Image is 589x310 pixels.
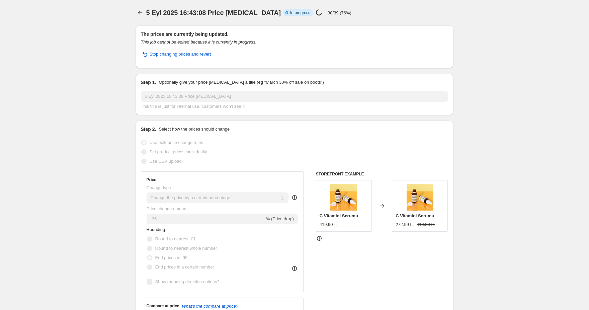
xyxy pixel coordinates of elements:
span: In progress [290,10,310,15]
h2: The prices are currently being updated. [141,31,448,37]
span: Show rounding direction options? [155,279,220,284]
h3: Price [147,177,156,182]
p: 30/39 (76%) [328,10,351,15]
i: This job cannot be edited because it is currently in progress. [141,40,257,45]
button: Price change jobs [136,8,145,17]
div: 272.99TL [396,221,414,228]
span: This title is just for internal use, customers won't see it [141,104,245,109]
button: Stop changing prices and revert [137,49,215,60]
input: -15 [147,214,265,224]
img: 1_ae2e25f0-0928-48a7-a906-d6be3b8a151e_80x.jpg [407,184,433,211]
p: Optionally give your price [MEDICAL_DATA] a title (eg "March 30% off sale on boots") [159,79,324,86]
span: Price change amount [147,206,188,211]
span: Stop changing prices and revert [150,51,211,58]
span: Set product prices individually [150,149,207,154]
span: % (Price drop) [266,216,294,221]
p: Select how the prices should change [159,126,230,133]
span: 5 Eyl 2025 16:43:08 Price [MEDICAL_DATA] [146,9,281,16]
button: What's the compare at price? [182,304,239,309]
span: Rounding [147,227,165,232]
img: 1_ae2e25f0-0928-48a7-a906-d6be3b8a151e_80x.jpg [330,184,357,211]
input: 30% off holiday sale [141,91,448,102]
h6: STOREFRONT EXAMPLE [316,171,448,177]
span: Round to nearest whole number [155,246,217,251]
span: C Vitamini Serumu [396,213,434,218]
strike: 419.90TL [417,221,435,228]
span: Round to nearest .01 [155,236,196,241]
h2: Step 1. [141,79,156,86]
span: Use bulk price change rules [150,140,203,145]
div: help [291,194,298,201]
span: Change type [147,185,171,190]
div: 419.90TL [320,221,338,228]
span: End prices in .99 [155,255,188,260]
span: C Vitamini Serumu [320,213,358,218]
h2: Step 2. [141,126,156,133]
span: Use CSV upload [150,159,182,164]
span: End prices in a certain number [155,264,214,269]
h3: Compare at price [147,303,179,309]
